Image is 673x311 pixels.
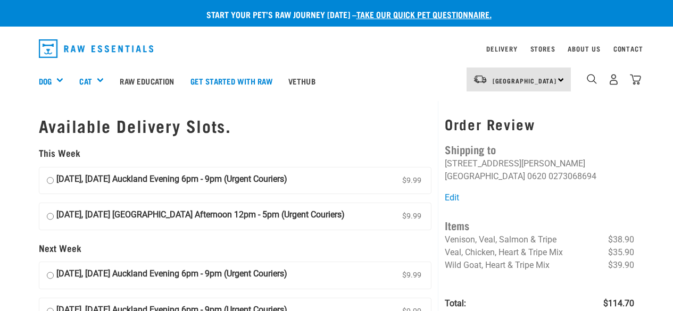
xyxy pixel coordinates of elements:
h1: Available Delivery Slots. [39,116,432,135]
span: $38.90 [608,233,634,246]
h4: Shipping to [445,141,634,157]
a: Contact [613,47,643,51]
span: $35.90 [608,246,634,259]
img: user.png [608,74,619,85]
h5: This Week [39,148,432,158]
input: [DATE], [DATE] Auckland Evening 6pm - 9pm (Urgent Couriers) $9.99 [47,267,54,283]
h4: Items [445,217,634,233]
a: Vethub [280,60,323,102]
span: $114.70 [603,297,634,310]
input: [DATE], [DATE] [GEOGRAPHIC_DATA] Afternoon 12pm - 5pm (Urgent Couriers) $9.99 [47,208,54,224]
img: van-moving.png [473,74,487,84]
nav: dropdown navigation [30,35,643,62]
span: $9.99 [400,267,423,283]
li: 0273068694 [549,171,596,181]
img: Raw Essentials Logo [39,39,154,58]
span: $39.90 [608,259,634,272]
img: home-icon-1@2x.png [587,74,597,84]
strong: Total: [445,298,466,308]
img: home-icon@2x.png [630,74,641,85]
li: [GEOGRAPHIC_DATA] 0620 [445,171,546,181]
input: [DATE], [DATE] Auckland Evening 6pm - 9pm (Urgent Couriers) $9.99 [47,173,54,189]
h3: Order Review [445,116,634,132]
a: Edit [445,192,459,203]
a: take our quick pet questionnaire. [356,12,492,16]
a: Cat [79,75,92,87]
span: [GEOGRAPHIC_DATA] [493,79,557,82]
a: About Us [568,47,600,51]
h5: Next Week [39,243,432,254]
strong: [DATE], [DATE] [GEOGRAPHIC_DATA] Afternoon 12pm - 5pm (Urgent Couriers) [56,208,345,224]
a: Raw Education [112,60,182,102]
a: Delivery [486,47,517,51]
li: [STREET_ADDRESS][PERSON_NAME] [445,158,585,169]
strong: [DATE], [DATE] Auckland Evening 6pm - 9pm (Urgent Couriers) [56,173,287,189]
a: Stores [530,47,555,51]
span: $9.99 [400,173,423,189]
strong: [DATE], [DATE] Auckland Evening 6pm - 9pm (Urgent Couriers) [56,267,287,283]
span: $9.99 [400,208,423,224]
a: Get started with Raw [182,60,280,102]
span: Venison, Veal, Salmon & Tripe [445,234,556,245]
span: Veal, Chicken, Heart & Tripe Mix [445,247,563,257]
span: Wild Goat, Heart & Tripe Mix [445,260,550,270]
a: Dog [39,75,52,87]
